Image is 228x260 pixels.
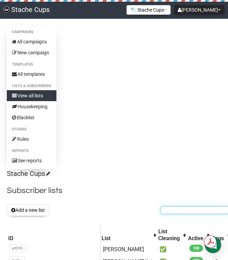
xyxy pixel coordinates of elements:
[10,244,27,252] span: ydS9O..
[7,204,49,216] button: Add a new list
[7,169,49,178] a: Stache Cups
[7,47,56,58] a: New campaign
[7,69,56,80] a: All templates
[102,235,150,242] div: List
[7,60,56,69] li: Templates
[7,28,56,36] li: Campaigns
[7,112,56,123] a: Blacklist
[7,147,56,155] li: Reports
[188,235,203,242] div: Active
[7,82,56,90] li: Lists & subscribers
[187,227,210,243] th: Active: No sort applied, activate to apply an ascending sort
[126,5,171,15] button: Stache Cups
[7,155,56,166] a: See reports
[7,125,56,134] li: Others
[7,90,56,101] a: View all lists
[100,227,157,243] th: List: No sort applied, activate to apply an ascending sort
[157,227,187,243] th: List Cleaning: No sort applied, activate to apply an ascending sort
[7,134,56,145] a: Rules
[3,6,10,13] img: 8653db3730727d876aa9d6134506b5c0
[103,246,144,252] a: [PERSON_NAME]
[212,235,224,242] div: Segs
[7,101,56,112] a: Housekeeping
[8,235,99,242] div: ID
[174,5,225,15] button: [PERSON_NAME]
[157,243,187,256] td: ✅
[7,227,100,243] th: ID: No sort applied, sorting is disabled
[7,36,56,47] a: All campaigns
[189,245,203,252] span: 158
[158,228,180,242] div: List Cleaning
[130,7,136,12] img: 1.png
